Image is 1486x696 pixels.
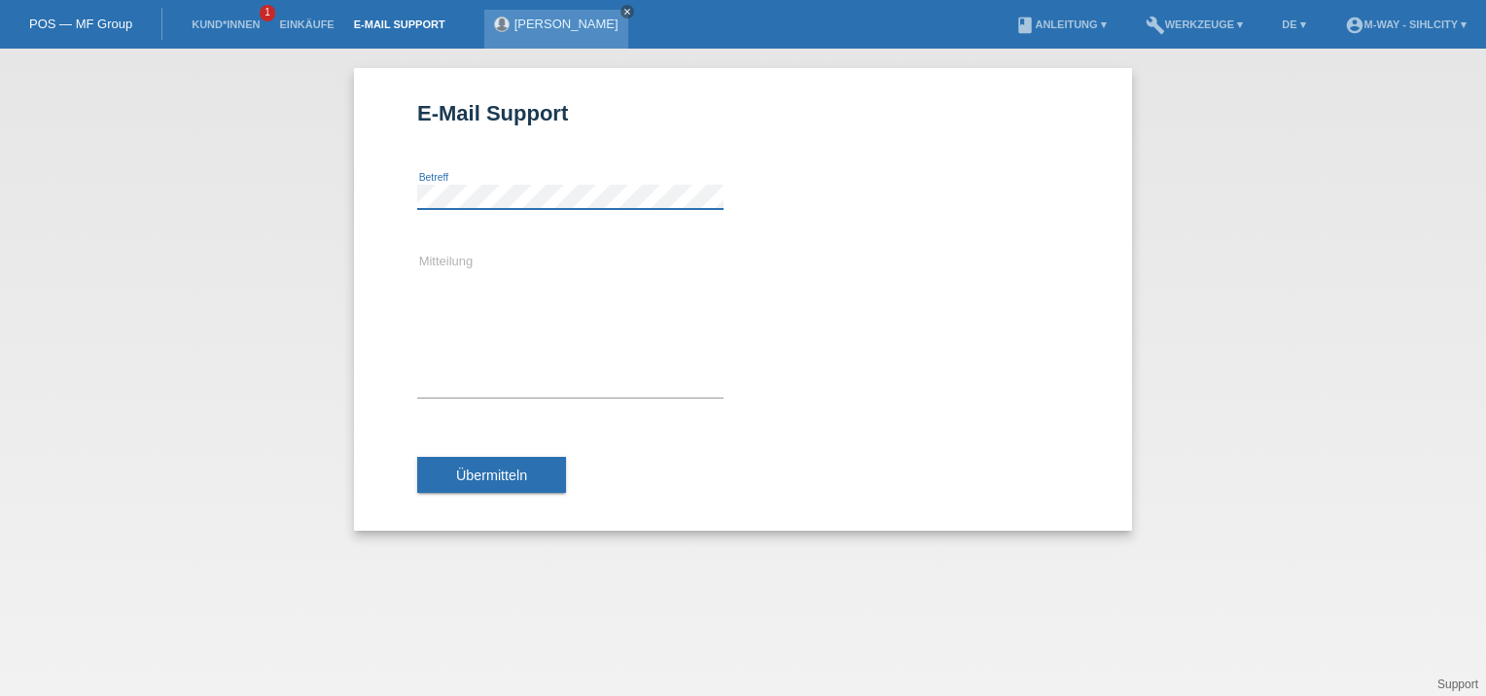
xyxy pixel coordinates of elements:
a: account_circlem-way - Sihlcity ▾ [1335,18,1476,30]
a: buildWerkzeuge ▾ [1136,18,1254,30]
a: E-Mail Support [344,18,455,30]
a: Support [1437,678,1478,691]
a: DE ▾ [1272,18,1315,30]
i: book [1015,16,1035,35]
i: build [1146,16,1165,35]
a: bookAnleitung ▾ [1006,18,1115,30]
span: 1 [260,5,275,21]
h1: E-Mail Support [417,101,1069,125]
i: close [622,7,632,17]
i: account_circle [1345,16,1364,35]
a: close [620,5,634,18]
span: Übermitteln [456,468,527,483]
button: Übermitteln [417,457,566,494]
a: POS — MF Group [29,17,132,31]
a: Einkäufe [269,18,343,30]
a: Kund*innen [182,18,269,30]
a: [PERSON_NAME] [514,17,619,31]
